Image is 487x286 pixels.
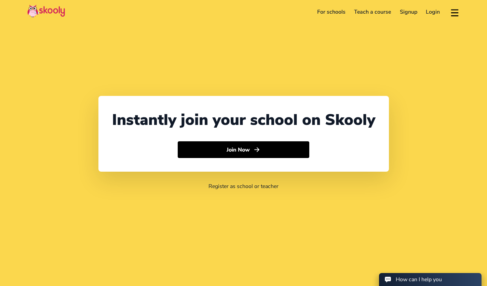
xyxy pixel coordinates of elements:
a: For schools [313,6,350,17]
a: Register as school or teacher [208,183,279,190]
img: Skooly [27,4,65,18]
ion-icon: arrow forward outline [253,146,260,153]
div: Instantly join your school on Skooly [112,110,375,130]
button: Join Nowarrow forward outline [178,141,309,158]
a: Teach a course [350,6,395,17]
a: Signup [395,6,422,17]
button: menu outline [450,6,460,18]
a: Login [422,6,445,17]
